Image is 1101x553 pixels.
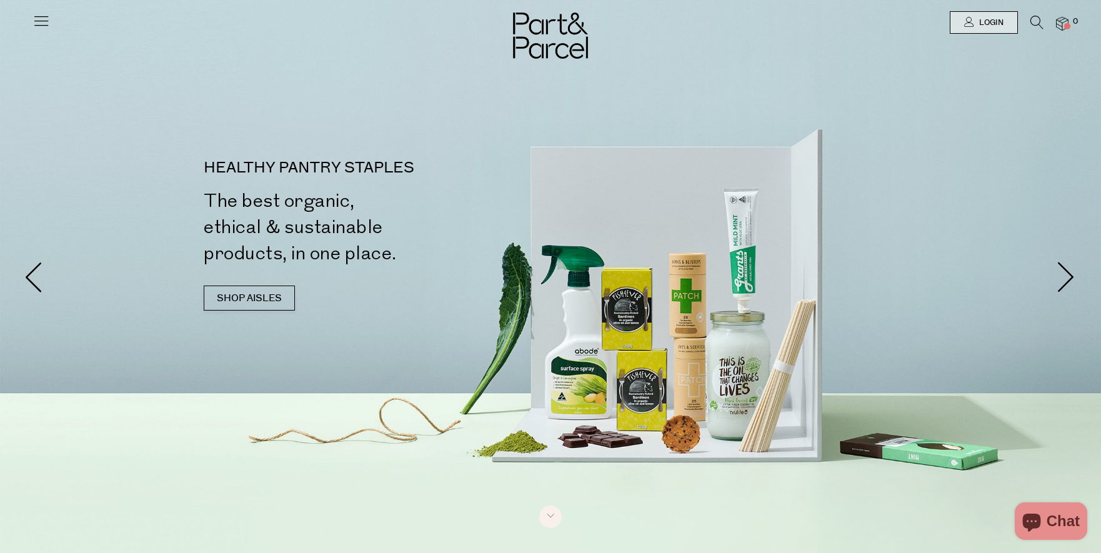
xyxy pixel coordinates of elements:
[513,12,588,59] img: Part&Parcel
[1056,17,1069,30] a: 0
[950,11,1018,34] a: Login
[204,286,295,311] a: SHOP AISLES
[204,188,555,267] h2: The best organic, ethical & sustainable products, in one place.
[976,17,1004,28] span: Login
[204,161,555,176] p: HEALTHY PANTRY STAPLES
[1070,16,1081,27] span: 0
[1011,502,1091,543] inbox-online-store-chat: Shopify online store chat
